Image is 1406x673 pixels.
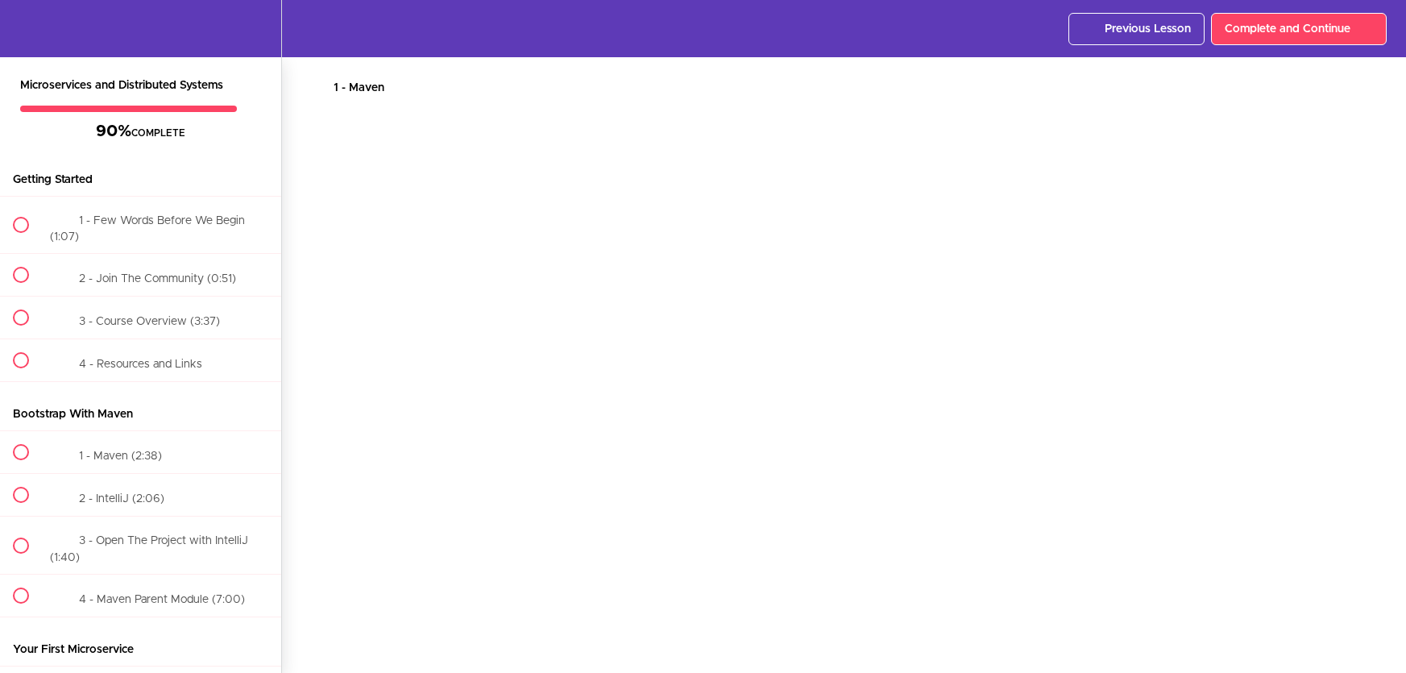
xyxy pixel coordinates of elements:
h2: 1 - Maven [314,78,1374,98]
span: 4 - Resources and Links [79,359,202,371]
span: 2 - Join The Community (0:51) [79,274,236,285]
div: COMPLETE [20,120,261,143]
span: 2 - IntelliJ (2:06) [79,494,164,505]
span: 3 - Course Overview (3:37) [79,317,220,328]
span: Previous Lesson [1105,21,1191,37]
span: 1 - Maven (2:38) [79,451,162,463]
span: 1 - Few Words Before We Begin (1:07) [50,215,245,243]
a: Previous Lesson [1068,13,1205,45]
span: 4 - Maven Parent Module (7:00) [79,594,245,605]
span: 3 - Open The Project with IntelliJ (1:40) [50,536,248,563]
span: 90% [96,123,131,139]
svg: Settings Menu [251,19,270,39]
span: Complete and Continue [1225,21,1350,37]
a: Complete and Continue [1211,13,1387,45]
svg: Back to course curriculum [10,19,29,39]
